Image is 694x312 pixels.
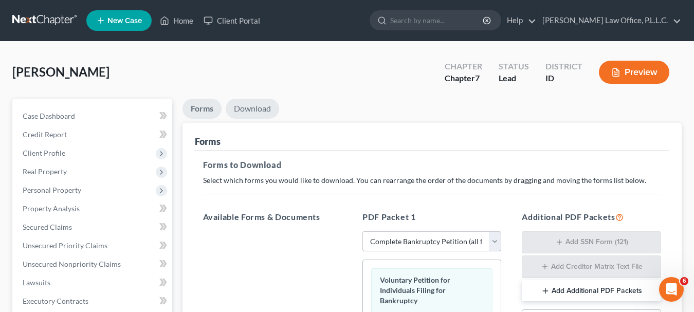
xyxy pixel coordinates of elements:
[445,72,482,84] div: Chapter
[14,218,172,236] a: Secured Claims
[680,277,688,285] span: 6
[23,167,67,176] span: Real Property
[362,211,501,223] h5: PDF Packet 1
[23,186,81,194] span: Personal Property
[23,223,72,231] span: Secured Claims
[499,72,529,84] div: Lead
[23,149,65,157] span: Client Profile
[475,73,480,83] span: 7
[390,11,484,30] input: Search by name...
[14,125,172,144] a: Credit Report
[155,11,198,30] a: Home
[23,241,107,250] span: Unsecured Priority Claims
[107,17,142,25] span: New Case
[14,236,172,255] a: Unsecured Priority Claims
[14,107,172,125] a: Case Dashboard
[226,99,279,119] a: Download
[14,273,172,292] a: Lawsuits
[23,130,67,139] span: Credit Report
[659,277,684,302] iframe: Intercom live chat
[545,61,582,72] div: District
[23,112,75,120] span: Case Dashboard
[182,99,222,119] a: Forms
[23,260,121,268] span: Unsecured Nonpriority Claims
[522,231,661,254] button: Add SSN Form (121)
[23,204,80,213] span: Property Analysis
[14,199,172,218] a: Property Analysis
[23,297,88,305] span: Executory Contracts
[537,11,681,30] a: [PERSON_NAME] Law Office, P.L.L.C.
[12,64,109,79] span: [PERSON_NAME]
[445,61,482,72] div: Chapter
[14,255,172,273] a: Unsecured Nonpriority Claims
[545,72,582,84] div: ID
[203,159,662,171] h5: Forms to Download
[380,276,450,305] span: Voluntary Petition for Individuals Filing for Bankruptcy
[599,61,669,84] button: Preview
[203,211,342,223] h5: Available Forms & Documents
[23,278,50,287] span: Lawsuits
[522,211,661,223] h5: Additional PDF Packets
[522,255,661,278] button: Add Creditor Matrix Text File
[502,11,536,30] a: Help
[522,280,661,302] button: Add Additional PDF Packets
[499,61,529,72] div: Status
[198,11,265,30] a: Client Portal
[195,135,221,148] div: Forms
[203,175,662,186] p: Select which forms you would like to download. You can rearrange the order of the documents by dr...
[14,292,172,310] a: Executory Contracts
